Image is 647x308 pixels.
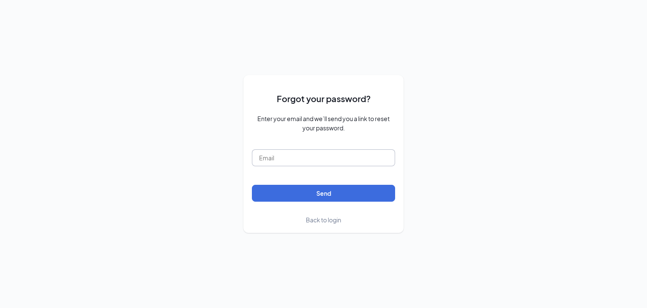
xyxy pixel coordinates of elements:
a: Back to login [306,215,341,224]
span: Enter your email and we’ll send you a link to reset your password. [252,114,395,132]
span: Forgot your password? [277,92,371,105]
input: Email [252,149,395,166]
span: Back to login [306,216,341,224]
button: Send [252,185,395,202]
